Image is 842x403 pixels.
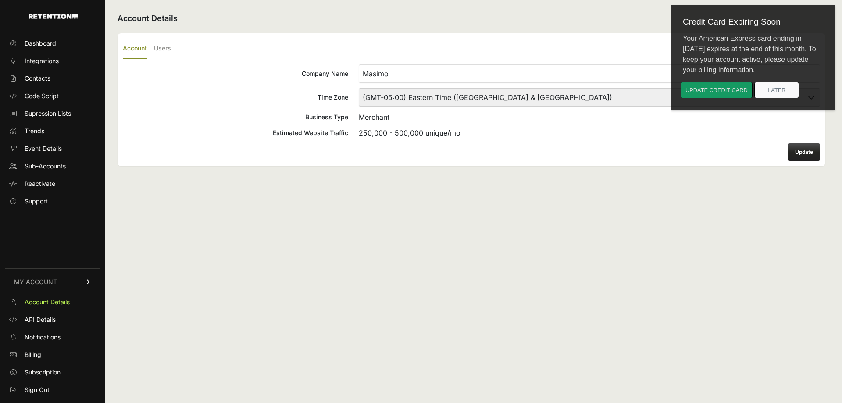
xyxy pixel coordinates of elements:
[359,64,820,83] input: Company Name
[5,89,100,103] a: Code Script
[25,197,48,206] span: Support
[5,383,100,397] a: Sign Out
[5,107,100,121] a: Supression Lists
[5,365,100,379] a: Subscription
[5,71,100,86] a: Contacts
[25,350,41,359] span: Billing
[5,348,100,362] a: Billing
[123,113,348,121] div: Business Type
[359,112,820,122] div: Merchant
[123,39,147,59] label: Account
[5,11,159,27] div: Credit Card Expiring Soon
[25,127,44,136] span: Trends
[154,39,171,59] label: Users
[25,57,59,65] span: Integrations
[5,194,100,208] a: Support
[25,39,56,48] span: Dashboard
[123,128,348,137] div: Estimated Website Traffic
[10,82,82,98] button: Update credit card
[5,36,100,50] a: Dashboard
[25,298,70,307] span: Account Details
[5,142,100,156] a: Event Details
[359,88,820,107] select: Time Zone
[25,385,50,394] span: Sign Out
[25,74,50,83] span: Contacts
[123,69,348,78] div: Company Name
[25,92,59,100] span: Code Script
[5,330,100,344] a: Notifications
[25,368,61,377] span: Subscription
[5,54,100,68] a: Integrations
[5,295,100,309] a: Account Details
[25,144,62,153] span: Event Details
[118,12,825,25] h2: Account Details
[5,124,100,138] a: Trends
[5,159,100,173] a: Sub-Accounts
[29,14,78,19] img: Retention.com
[25,333,61,342] span: Notifications
[25,179,55,188] span: Reactivate
[25,109,71,118] span: Supression Lists
[5,313,100,327] a: API Details
[359,128,820,138] div: 250,000 - 500,000 unique/mo
[14,278,57,286] span: MY ACCOUNT
[83,82,128,98] button: Later
[5,177,100,191] a: Reactivate
[5,27,159,82] div: Your American Express card ending in [DATE] expires at the end of this month. To keep your accoun...
[25,162,66,171] span: Sub-Accounts
[123,93,348,102] div: Time Zone
[5,268,100,295] a: MY ACCOUNT
[25,315,56,324] span: API Details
